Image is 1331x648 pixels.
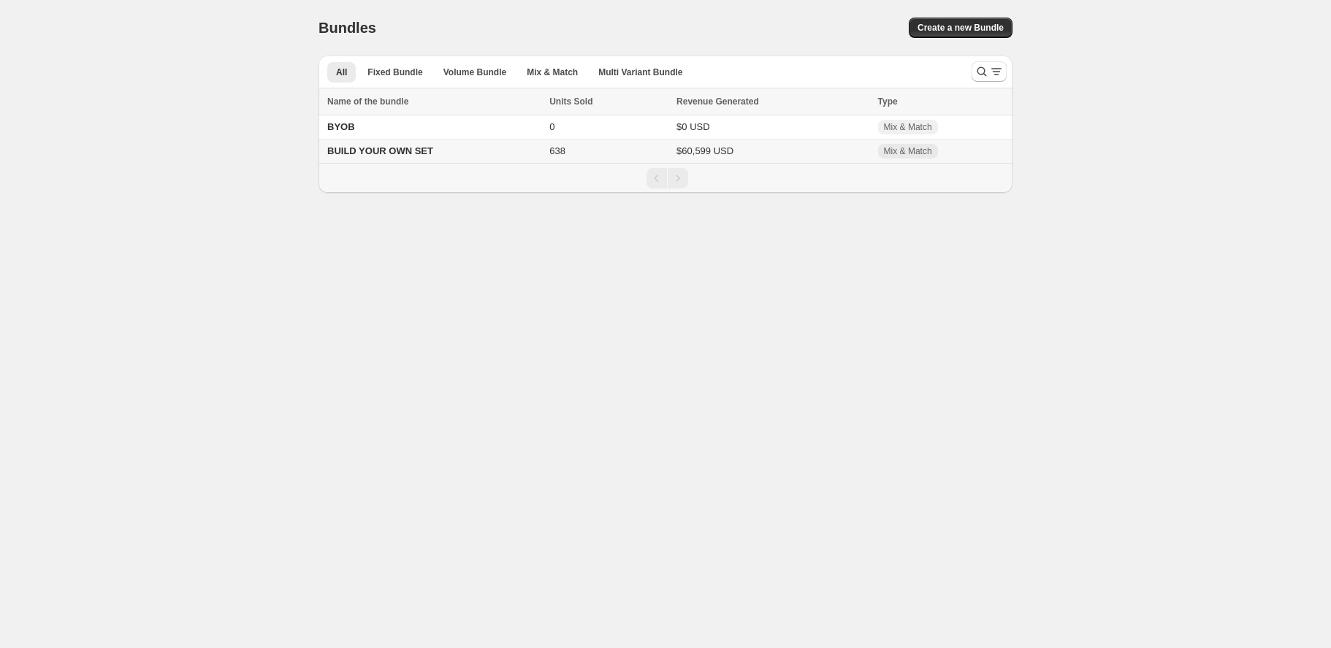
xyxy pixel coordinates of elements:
span: $60,599 USD [676,145,733,156]
div: Name of the bundle [327,94,541,109]
span: Mix & Match [884,121,932,133]
button: Create a new Bundle [909,18,1012,38]
span: Units Sold [549,94,592,109]
span: 0 [549,121,554,132]
span: Fixed Bundle [367,66,422,78]
button: Revenue Generated [676,94,774,109]
span: 638 [549,145,565,156]
span: Volume Bundle [443,66,506,78]
span: BUILD YOUR OWN SET [327,145,433,156]
span: Mix & Match [527,66,578,78]
span: Create a new Bundle [918,22,1004,34]
span: BYOB [327,121,355,132]
span: Revenue Generated [676,94,759,109]
button: Units Sold [549,94,607,109]
h1: Bundles [319,19,376,37]
span: Mix & Match [884,145,932,157]
div: Type [878,94,1004,109]
nav: Pagination [319,163,1012,193]
span: All [336,66,347,78]
button: Search and filter results [972,61,1007,82]
span: $0 USD [676,121,710,132]
span: Multi Variant Bundle [598,66,682,78]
